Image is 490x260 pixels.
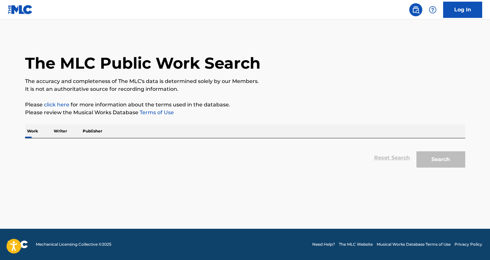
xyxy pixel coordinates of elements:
p: Writer [52,124,69,138]
a: Need Help? [312,241,335,247]
form: Search Form [25,145,465,171]
a: Musical Works Database Terms of Use [377,241,451,247]
img: help [429,6,437,14]
a: Terms of Use [138,109,174,116]
p: Work [25,124,40,138]
p: Publisher [81,124,104,138]
a: click here [44,102,69,108]
img: MLC Logo [8,5,33,14]
a: Log In [443,2,482,18]
img: search [412,6,420,14]
div: Help [426,3,439,16]
a: Public Search [409,3,422,16]
p: It is not an authoritative source for recording information. [25,85,465,93]
p: The accuracy and completeness of The MLC's data is determined solely by our Members. [25,77,465,85]
p: Please for more information about the terms used in the database. [25,101,465,109]
a: The MLC Website [339,241,373,247]
p: Please review the Musical Works Database [25,109,465,116]
h1: The MLC Public Work Search [25,53,260,73]
span: Mechanical Licensing Collective © 2025 [36,241,111,247]
img: logo [8,240,28,248]
a: Privacy Policy [455,241,482,247]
